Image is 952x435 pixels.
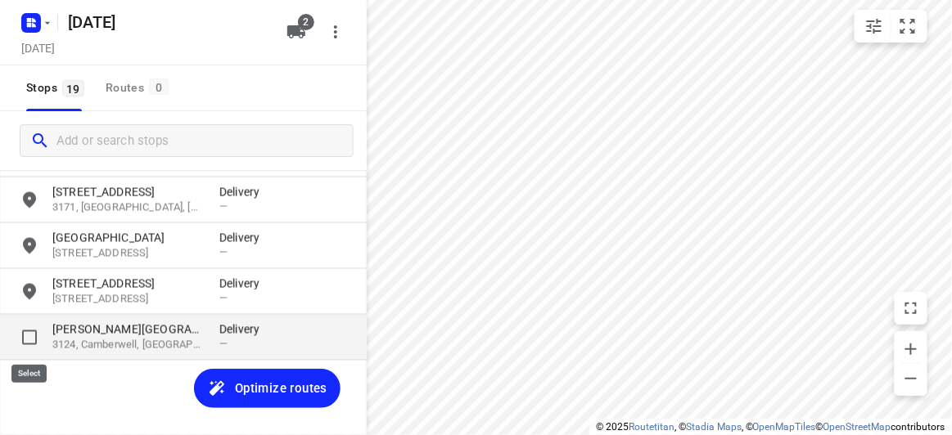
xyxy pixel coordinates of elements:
[56,128,353,154] input: Add or search stops
[855,10,927,43] div: small contained button group
[596,421,945,433] li: © 2025 , © , © © contributors
[219,276,268,292] p: Delivery
[891,10,924,43] button: Fit zoom
[753,421,816,433] a: OpenMapTiles
[15,38,61,57] h5: [DATE]
[686,421,742,433] a: Stadia Maps
[629,421,675,433] a: Routetitan
[52,246,203,262] p: [STREET_ADDRESS]
[219,200,228,213] span: —
[219,230,268,246] p: Delivery
[219,184,268,200] p: Delivery
[52,338,203,353] p: 3124, Camberwell, [GEOGRAPHIC_DATA]
[52,276,203,292] p: [STREET_ADDRESS]
[219,321,268,338] p: Delivery
[298,14,314,30] span: 2
[52,321,203,338] p: [PERSON_NAME][GEOGRAPHIC_DATA]
[858,10,891,43] button: Map settings
[149,78,169,95] span: 0
[52,184,203,200] p: [STREET_ADDRESS]
[52,230,203,246] p: [GEOGRAPHIC_DATA]
[52,200,203,216] p: 3171, [GEOGRAPHIC_DATA], [GEOGRAPHIC_DATA]
[219,292,228,304] span: —
[823,421,891,433] a: OpenStreetMap
[219,246,228,258] span: —
[235,378,327,399] span: Optimize routes
[61,9,273,35] h5: Rename
[219,338,228,350] span: —
[52,292,203,307] p: [STREET_ADDRESS]
[106,78,174,98] div: Routes
[280,16,313,48] button: 2
[62,80,84,96] span: 19
[194,369,341,408] button: Optimize routes
[26,78,89,98] span: Stops
[319,16,352,48] button: More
